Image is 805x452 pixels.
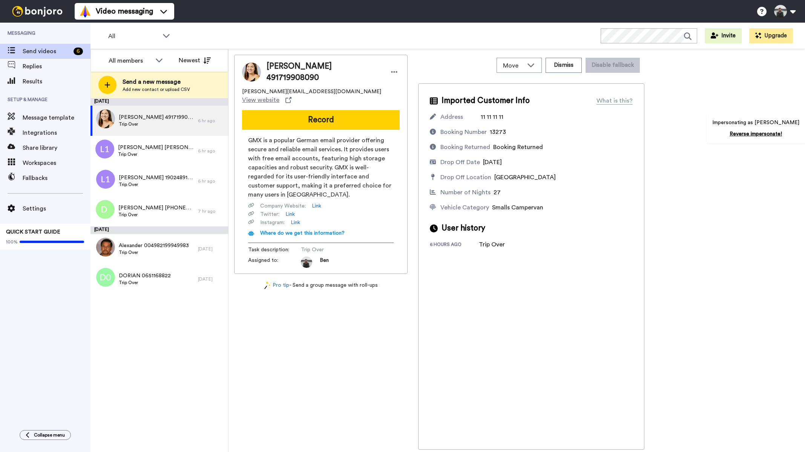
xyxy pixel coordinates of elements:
div: 6 [74,48,83,55]
span: Integrations [23,128,90,137]
img: 8d530055-8e4b-4d49-8148-7984d2993bee-1757449999.jpg [301,257,312,268]
div: Address [440,112,463,121]
span: [PERSON_NAME][EMAIL_ADDRESS][DOMAIN_NAME] [242,88,381,95]
span: 13273 [490,129,506,135]
div: 6 hr ago [198,118,224,124]
span: Add new contact or upload CSV [123,86,190,92]
div: Number of Nights [440,188,491,197]
img: bj-logo-header-white.svg [9,6,66,17]
a: Reverse impersonate! [730,131,782,137]
span: Trip Over [301,246,373,254]
img: l1.png [96,170,115,189]
span: [PERSON_NAME] [PERSON_NAME] 13238287269 [118,144,194,151]
span: Move [503,61,523,70]
div: 7 hr ago [198,208,224,214]
span: Replies [23,62,90,71]
button: Disable fallback [586,58,640,73]
span: Company Website : [260,202,306,210]
button: Upgrade [749,28,793,43]
span: 100% [6,239,18,245]
span: Collapse menu [34,432,65,438]
span: Workspaces [23,158,90,168]
div: 6 hr ago [198,148,224,154]
img: d+.png [96,200,115,219]
a: Link [285,211,295,218]
div: What is this? [596,96,633,105]
span: Settings [23,204,90,213]
span: Imported Customer Info [442,95,530,106]
span: Booking Returned [493,144,543,150]
span: Smalls Campervan [492,204,543,211]
span: Trip Over [119,121,194,127]
div: [DATE] [198,276,224,282]
span: [PERSON_NAME] 491719908090 [119,114,194,121]
p: Impersonating as [PERSON_NAME] [712,119,799,126]
span: All [108,32,159,41]
img: l1.png [95,140,114,158]
div: Trip Over [479,240,517,249]
span: Trip Over [119,249,189,255]
div: [DATE] [198,246,224,252]
div: Vehicle Category [440,203,489,212]
span: Send videos [23,47,71,56]
span: View website [242,95,279,105]
div: Booking Number [440,128,487,137]
span: Trip Over [119,280,171,286]
img: magic-wand.svg [264,281,271,289]
span: Send a new message [123,77,190,86]
a: Link [312,202,321,210]
div: - Send a group message with roll-ups [234,281,408,289]
span: Task description : [248,246,301,254]
div: 6 hours ago [430,241,479,249]
span: [DATE] [483,159,502,165]
span: [PERSON_NAME] [PHONE_NUMBER] [118,204,194,212]
span: 11 11 11 11 [481,114,503,120]
a: Link [291,219,300,226]
span: User history [442,223,485,234]
div: [DATE] [90,226,228,234]
div: All members [109,56,152,65]
img: 70afb1fb-929b-49f2-ab02-3b12b5c3d920.jpg [96,109,115,128]
div: Drop Off Date [440,158,480,167]
span: Message template [23,113,90,122]
div: Booking Returned [440,143,490,152]
button: Record [242,110,400,130]
span: Alexander 004982199949983 [119,242,189,249]
span: Where do we get this information? [260,231,345,236]
span: Twitter : [260,211,279,218]
button: Newest [173,53,216,68]
span: Share library [23,143,90,152]
span: 27 [494,189,501,195]
span: [PERSON_NAME] 491719908090 [267,61,381,83]
span: [GEOGRAPHIC_DATA] [494,174,556,180]
span: Instagram : [260,219,285,226]
div: [DATE] [90,98,228,106]
button: Collapse menu [20,430,71,440]
div: 6 hr ago [198,178,224,184]
button: Invite [705,28,742,43]
span: [PERSON_NAME] 19024891217 [119,174,194,181]
img: vm-color.svg [79,5,91,17]
img: 0dbc9f17-c411-466d-8534-9c8133b364dc.jpg [96,238,115,257]
a: Pro tip [264,281,289,289]
img: d0.png [96,268,115,287]
span: GMX is a popular German email provider offering secure and reliable email services. It provides u... [248,136,394,199]
div: Drop Off Location [440,173,491,182]
span: Trip Over [118,151,194,157]
span: Ben [320,257,329,268]
span: Video messaging [96,6,153,17]
span: QUICK START GUIDE [6,229,60,235]
span: Fallbacks [23,174,90,183]
a: View website [242,95,291,105]
span: DORIAN 0651168822 [119,272,171,280]
span: Results [23,77,90,86]
span: Assigned to: [248,257,301,268]
img: Image of Julia 491719908090 [242,63,261,81]
button: Dismiss [546,58,582,73]
span: Trip Over [119,181,194,188]
span: Trip Over [118,212,194,218]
